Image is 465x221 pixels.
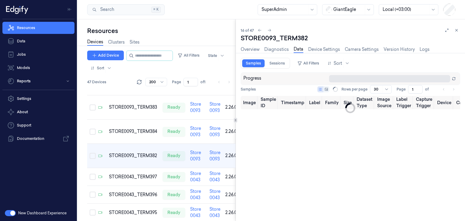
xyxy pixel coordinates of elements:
div: STORE0093_TERM382 [109,153,158,159]
a: Logs [420,46,430,53]
a: Store 0093 [190,126,201,137]
a: Diagnostics [264,46,289,53]
button: Add Device [87,51,124,60]
th: Dataset Type [354,96,375,109]
a: Store 0093 [209,126,220,137]
a: Store 0093 [209,77,220,89]
button: Search⌘K [87,4,165,15]
div: ready [163,103,185,112]
th: Label [307,96,323,109]
a: Store 0043 [209,206,220,218]
a: Store 0093 [209,150,220,162]
a: Settings [2,93,74,105]
div: STORE0093_TERM382 [241,34,460,42]
div: 2.26.0 [225,153,241,159]
nav: pagination [440,85,458,94]
a: Sessions [266,59,289,67]
a: Jobs [2,48,74,61]
span: 47 Devices [87,79,106,85]
button: All Filters [175,51,202,60]
span: of 1 [200,79,210,85]
a: Store 0093 [190,77,201,89]
div: STORE0043_TERM395 [109,209,158,216]
th: Image Source [375,96,394,109]
th: Sample ID [258,96,279,109]
button: About [2,106,74,118]
th: Image [241,96,258,109]
a: Support [2,119,74,131]
div: STORE0093_TERM384 [109,128,158,135]
a: Clusters [108,39,125,45]
a: Store 0043 [209,171,220,183]
th: Label Trigger [394,96,414,109]
button: Select row [90,209,96,216]
a: Resources [2,22,74,34]
a: Documentation [2,133,74,145]
div: 2.26.0 [225,174,241,180]
a: Store 0043 [190,206,201,218]
a: Store 0093 [190,101,201,113]
span: Page [397,87,406,92]
button: Select row [90,153,96,159]
th: Size [341,96,354,109]
th: Timestamp [279,96,307,109]
button: Select row [90,129,96,135]
div: 2.26.0 [225,209,241,216]
a: Version History [384,46,415,53]
div: Progress [243,75,329,82]
div: ready [163,208,185,217]
div: ready [163,172,185,182]
span: Samples [241,87,256,92]
a: Store 0093 [209,101,220,113]
button: Toggle Navigation [65,5,74,14]
button: All Filters [295,58,322,68]
span: of [425,87,435,92]
span: 16 of 47 [241,28,254,33]
div: 2.26.0 [225,192,241,198]
p: Rows per page [341,87,368,92]
a: Models [2,62,74,74]
button: Reports [2,75,74,87]
div: STORE0093_TERM383 [109,104,158,110]
th: Capture Trigger [414,96,435,109]
a: Camera Settings [345,46,379,53]
button: Select row [90,104,96,110]
a: Data [294,46,303,53]
a: Devices [87,39,103,46]
th: Family [323,96,341,109]
div: ready [163,151,185,161]
a: Data [2,35,74,47]
div: ready [163,190,185,200]
div: Resources [87,27,236,35]
div: STORE0043_TERM396 [109,192,158,198]
a: Samples [242,59,265,67]
span: Page [172,79,181,85]
a: Store 0093 [190,150,201,162]
a: Sites [130,39,140,45]
a: Overview [241,46,259,53]
a: Store 0043 [190,171,201,183]
span: Search [98,6,114,13]
div: 2.26.0 [225,128,241,135]
a: Store 0043 [209,189,220,200]
a: Device Settings [308,46,340,53]
div: 2.26.0 [225,104,241,110]
nav: pagination [215,78,233,86]
a: Store 0043 [190,189,201,200]
th: Device [435,96,454,109]
button: Select row [90,174,96,180]
button: Select row [90,192,96,198]
div: ready [163,127,185,137]
div: STORE0043_TERM397 [109,174,158,180]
